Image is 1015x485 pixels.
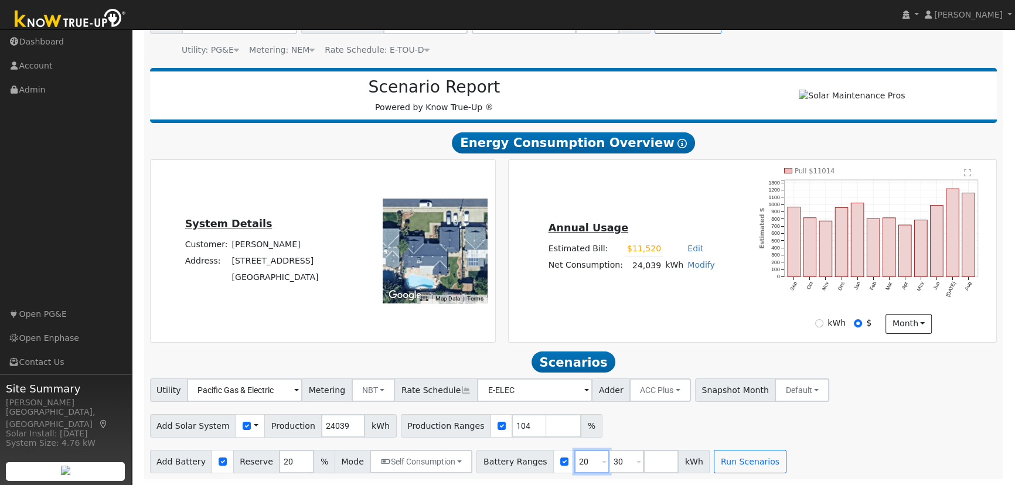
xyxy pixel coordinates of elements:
[884,281,893,291] text: Mar
[435,295,460,303] button: Map Data
[789,281,798,291] text: Sep
[768,187,779,193] text: 1200
[394,378,478,402] span: Rate Schedule
[477,378,592,402] input: Select a Rate Schedule
[853,281,861,291] text: Jan
[827,317,846,329] label: kWh
[962,193,975,276] rect: onclick=""
[156,77,713,114] div: Powered by Know True-Up ®
[915,281,925,292] text: May
[249,44,315,56] div: Metering: NEM
[6,397,125,409] div: [PERSON_NAME]
[758,208,765,249] text: Estimated $
[365,414,396,438] span: kWh
[898,225,911,277] rect: onclick=""
[777,274,780,279] text: 0
[476,450,554,473] span: Battery Ranges
[768,194,779,200] text: 1100
[771,267,780,272] text: 100
[352,378,396,402] button: NBT
[771,230,780,236] text: 600
[805,281,814,291] text: Oct
[420,295,428,303] button: Keyboard shortcuts
[799,90,905,102] img: Solar Maintenance Pros
[230,237,321,253] td: [PERSON_NAME]
[901,281,910,291] text: Apr
[546,257,625,274] td: Net Consumption:
[6,437,125,449] div: System Size: 4.76 kW
[9,6,132,33] img: Know True-Up
[592,378,630,402] span: Adder
[6,406,125,431] div: [GEOGRAPHIC_DATA], [GEOGRAPHIC_DATA]
[768,180,779,186] text: 1300
[264,414,322,438] span: Production
[150,378,188,402] span: Utility
[771,245,780,251] text: 400
[183,237,230,253] td: Customer:
[883,218,895,277] rect: onclick=""
[314,450,335,473] span: %
[162,77,707,97] h2: Scenario Report
[965,169,972,177] text: 
[946,189,959,276] rect: onclick=""
[915,220,928,277] rect: onclick=""
[885,314,932,334] button: month
[677,139,687,148] i: Show Help
[61,466,70,475] img: retrieve
[771,209,780,214] text: 900
[581,414,602,438] span: %
[771,216,780,222] text: 800
[625,240,663,257] td: $11,520
[795,167,835,175] text: Pull $11014
[546,240,625,257] td: Estimated Bill:
[768,201,779,207] text: 1000
[230,253,321,269] td: [STREET_ADDRESS]
[771,259,780,265] text: 200
[775,378,829,402] button: Default
[945,281,957,298] text: [DATE]
[771,223,780,229] text: 700
[868,281,877,291] text: Feb
[625,257,663,274] td: 24,039
[549,222,628,234] u: Annual Usage
[386,288,424,303] img: Google
[820,281,830,292] text: Nov
[370,450,472,473] button: Self Consumption
[325,45,429,54] span: Alias: None
[150,450,213,473] span: Add Battery
[335,450,370,473] span: Mode
[963,281,973,291] text: Aug
[932,281,941,291] text: Jun
[629,378,691,402] button: ACC Plus
[851,203,864,277] rect: onclick=""
[714,450,786,473] button: Run Scenarios
[6,428,125,440] div: Solar Install: [DATE]
[867,218,880,276] rect: onclick=""
[452,132,694,153] span: Energy Consumption Overview
[230,269,321,286] td: [GEOGRAPHIC_DATA]
[695,378,776,402] span: Snapshot Month
[934,10,1003,19] span: [PERSON_NAME]
[302,378,352,402] span: Metering
[687,260,715,269] a: Modify
[150,414,237,438] span: Add Solar System
[854,319,862,327] input: $
[401,414,491,438] span: Production Ranges
[183,253,230,269] td: Address:
[185,218,273,230] u: System Details
[835,208,848,277] rect: onclick=""
[815,319,823,327] input: kWh
[663,257,686,274] td: kWh
[182,44,239,56] div: Utility: PG&E
[98,419,109,429] a: Map
[687,244,703,253] a: Edit
[819,221,832,276] rect: onclick=""
[6,381,125,397] span: Site Summary
[771,238,780,244] text: 500
[788,207,801,276] rect: onclick=""
[678,450,710,473] span: kWh
[187,378,302,402] input: Select a Utility
[532,351,615,373] span: Scenarios
[803,218,816,277] rect: onclick=""
[386,288,424,303] a: Open this area in Google Maps (opens a new window)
